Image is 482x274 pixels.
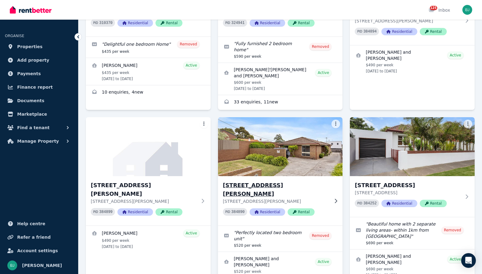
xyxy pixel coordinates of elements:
span: Residential [117,208,153,216]
button: Manage Property [5,135,73,147]
small: PID [225,210,230,214]
small: PID [225,21,230,25]
code: 384890 [231,210,245,214]
a: Edit listing: Beautiful home with 2 separate living areas- within 1km from Sunshine Station [350,217,475,249]
code: 324941 [231,21,245,25]
span: Rental [288,19,315,27]
span: Residential [381,200,417,207]
img: 3/1 Fleming St, Brunswick West [86,117,211,176]
code: 384252 [363,201,377,206]
span: Help centre [17,220,45,227]
h3: [STREET_ADDRESS] [355,181,461,190]
span: Documents [17,97,44,104]
a: Help centre [5,218,73,230]
span: Residential [250,208,285,216]
a: Edit listing: Delightful one bedroom Home [86,37,211,58]
span: Manage Property [17,137,59,145]
a: Unit 1/1 Fleming St, Brunswick West[STREET_ADDRESS][PERSON_NAME][STREET_ADDRESS][PERSON_NAME]PID ... [218,117,343,226]
img: Unit 1/1 Fleming St, Brunswick West [215,116,346,178]
img: Bom Jin [7,260,17,270]
span: Rental [420,28,447,35]
button: More options [464,120,472,128]
button: Find a tenant [5,122,73,134]
a: View details for Yulia Vorob'eva and Eamon Sheehy [218,63,343,95]
span: Find a tenant [17,124,50,131]
small: PID [357,30,362,33]
code: 310370 [99,21,113,25]
span: Residential [250,19,285,27]
span: Residential [381,28,417,35]
p: [STREET_ADDRESS][PERSON_NAME] [223,198,329,204]
img: 45 Stanford St, Sunshine [350,117,475,176]
a: View details for Thomas Ian Reeves and Yuki Kumazaki [350,45,475,77]
a: 3/1 Fleming St, Brunswick West[STREET_ADDRESS][PERSON_NAME][STREET_ADDRESS][PERSON_NAME]PID 38489... [86,117,211,226]
a: Documents [5,95,73,107]
span: Add property [17,56,49,64]
a: View details for Peter Kyvelos [86,226,211,253]
code: 384894 [363,29,377,34]
p: [STREET_ADDRESS][PERSON_NAME] [355,18,461,24]
img: RentBetter [10,5,52,14]
a: Account settings [5,245,73,257]
div: Inbox [429,7,450,13]
code: 384899 [99,210,113,214]
span: Finance report [17,83,53,91]
span: Payments [17,70,41,77]
button: More options [200,120,208,128]
h3: [STREET_ADDRESS][PERSON_NAME] [91,181,197,198]
span: Account settings [17,247,58,254]
span: 125 [430,6,437,10]
a: Enquiries for unit 2/1 Larnoo Avenue, Brunswick West [86,85,211,100]
a: 45 Stanford St, Sunshine[STREET_ADDRESS][STREET_ADDRESS]PID 384252ResidentialRental [350,117,475,217]
a: Marketplace [5,108,73,120]
a: Edit listing: Fully furnished 2 bedroom home [218,37,343,63]
small: PID [93,21,98,25]
span: Refer a friend [17,233,51,241]
a: View details for Pranav Roy [86,58,211,85]
span: Properties [17,43,43,50]
a: Enquiries for 1/282 Langridge Street, Abbotsford [218,95,343,110]
small: PID [93,210,98,214]
a: Payments [5,68,73,80]
small: PID [357,202,362,205]
div: Open Intercom Messenger [461,253,476,268]
a: Refer a friend [5,231,73,243]
span: Rental [420,200,447,207]
p: [STREET_ADDRESS][PERSON_NAME] [91,198,197,204]
span: Rental [155,208,182,216]
a: Edit listing: Perfectly located two bedroom unit [218,226,343,252]
a: Properties [5,41,73,53]
h3: [STREET_ADDRESS][PERSON_NAME] [223,181,329,198]
span: Marketplace [17,110,47,118]
img: Bom Jin [462,5,472,15]
span: Residential [117,19,153,27]
a: Finance report [5,81,73,93]
span: [PERSON_NAME] [22,262,62,269]
a: Add property [5,54,73,66]
p: [STREET_ADDRESS] [355,190,461,196]
span: Rental [288,208,315,216]
span: ORGANISE [5,34,24,38]
span: Rental [155,19,182,27]
button: More options [331,120,340,128]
